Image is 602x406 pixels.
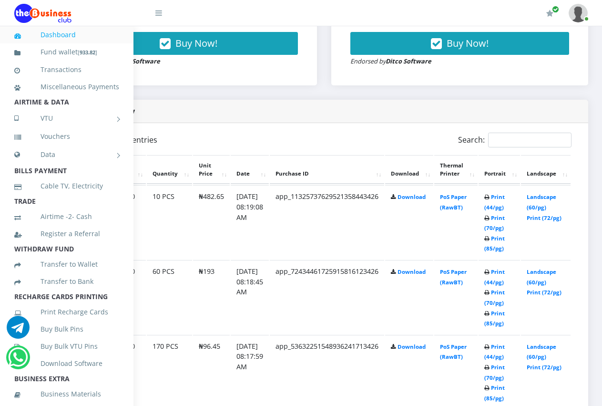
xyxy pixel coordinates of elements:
a: Miscellaneous Payments [14,76,119,98]
strong: Ditco Software [114,57,160,65]
th: Thermal Printer: activate to sort column ascending [434,155,478,185]
a: Landscape (60/pg) [527,193,556,211]
button: Buy Now! [350,32,569,55]
a: Print (72/pg) [527,214,561,221]
a: Vouchers [14,125,119,147]
a: Download [398,268,426,275]
th: Landscape: activate to sort column ascending [521,155,571,185]
strong: Ditco Software [386,57,431,65]
a: Chat for support [7,323,30,339]
a: Transfer to Wallet [14,253,119,275]
a: Buy Bulk VTU Pins [14,335,119,357]
input: Search: [488,133,571,147]
a: Cable TV, Electricity [14,175,119,197]
a: Print (44/pg) [484,193,505,211]
th: Portrait: activate to sort column ascending [479,155,520,185]
td: app_11325737629521358443426 [270,185,384,259]
th: Purchase ID: activate to sort column ascending [270,155,384,185]
td: ₦193 [193,260,230,334]
a: Landscape (60/pg) [527,343,556,361]
span: Buy Now! [175,37,217,50]
small: Endorsed by [350,57,431,65]
a: Transfer to Bank [14,271,119,292]
td: app_72434461725915816123426 [270,260,384,334]
span: Renew/Upgrade Subscription [552,6,559,13]
a: Print (44/pg) [484,268,505,286]
a: Data [14,143,119,167]
a: Chat for support [8,353,28,369]
a: Print (70/pg) [484,214,505,232]
span: Buy Now! [447,37,489,50]
button: Buy Now! [79,32,298,55]
a: Print Recharge Cards [14,301,119,323]
a: Print (70/pg) [484,364,505,381]
a: Print (72/pg) [527,364,561,371]
i: Renew/Upgrade Subscription [546,10,553,17]
a: Landscape (60/pg) [527,268,556,286]
a: Download [398,343,426,350]
label: Search: [458,133,571,147]
a: Register a Referral [14,223,119,245]
td: 60 PCS [147,260,192,334]
td: 10 PCS [147,185,192,259]
a: Dashboard [14,24,119,46]
b: 933.82 [80,49,95,56]
td: [DATE] 08:19:08 AM [231,185,269,259]
img: User [569,4,588,22]
a: Transactions [14,59,119,81]
a: Print (44/pg) [484,343,505,361]
th: Quantity: activate to sort column ascending [147,155,192,185]
a: Airtime -2- Cash [14,206,119,228]
a: VTU [14,106,119,130]
a: PoS Paper (RawBT) [440,268,467,286]
a: Print (85/pg) [484,310,505,327]
a: Print (70/pg) [484,289,505,306]
a: Business Materials [14,383,119,405]
th: Download: activate to sort column ascending [385,155,433,185]
a: Download Software [14,353,119,375]
img: Logo [14,4,71,23]
th: Date: activate to sort column ascending [231,155,269,185]
a: Buy Bulk Pins [14,318,119,340]
a: Print (72/pg) [527,289,561,296]
a: Print (85/pg) [484,384,505,402]
a: PoS Paper (RawBT) [440,193,467,211]
small: [ ] [78,49,97,56]
a: Print (85/pg) [484,235,505,252]
th: Unit Price: activate to sort column ascending [193,155,230,185]
td: ₦482.65 [193,185,230,259]
a: Fund wallet[933.82] [14,41,119,63]
a: PoS Paper (RawBT) [440,343,467,361]
a: Download [398,193,426,200]
td: [DATE] 08:18:45 AM [231,260,269,334]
